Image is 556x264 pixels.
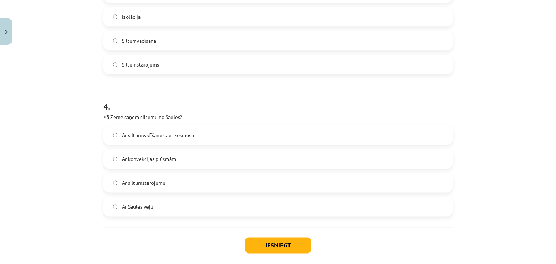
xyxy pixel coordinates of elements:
[113,157,117,161] input: Ar konvekcijas plūsmām
[113,14,117,19] input: Izolācija
[122,179,166,187] span: Ar siltumstarojumu
[245,237,311,253] button: Iesniegt
[113,38,117,43] input: Siltumvadīšana
[122,155,176,163] span: Ar konvekcijas plūsmām
[113,62,117,67] input: Siltumstarojums
[122,37,156,44] span: Siltumvadīšana
[122,13,141,21] span: Izolācija
[113,133,117,137] input: Ar siltumvadīšanu caur kosmosu
[113,204,117,209] input: Ar Saules vēju
[103,89,453,111] h1: 4 .
[122,131,194,139] span: Ar siltumvadīšanu caur kosmosu
[5,30,8,34] img: icon-close-lesson-0947bae3869378f0d4975bcd49f059093ad1ed9edebbc8119c70593378902aed.svg
[122,203,153,210] span: Ar Saules vēju
[103,113,453,121] p: Kā Zeme saņem siltumu no Saules?
[113,180,117,185] input: Ar siltumstarojumu
[122,61,159,68] span: Siltumstarojums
